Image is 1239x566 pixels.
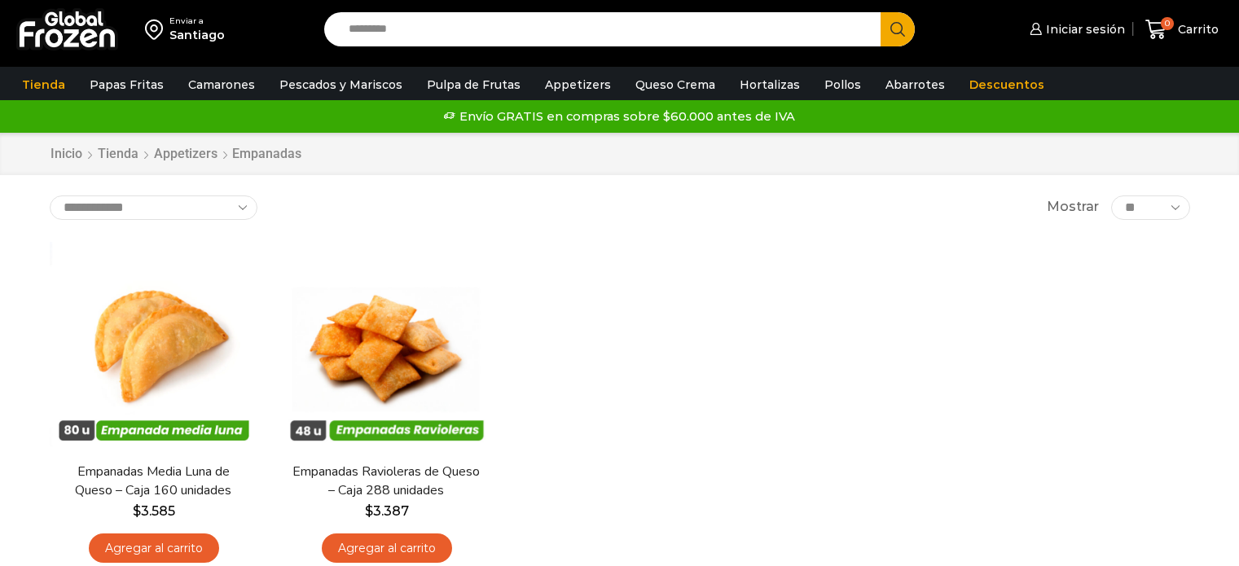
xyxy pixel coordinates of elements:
[419,69,529,100] a: Pulpa de Frutas
[816,69,869,100] a: Pollos
[292,463,480,500] a: Empanadas Ravioleras de Queso – Caja 288 unidades
[50,195,257,220] select: Pedido de la tienda
[1026,13,1125,46] a: Iniciar sesión
[145,15,169,43] img: address-field-icon.svg
[877,69,953,100] a: Abarrotes
[1141,11,1223,49] a: 0 Carrito
[133,503,141,519] span: $
[59,463,247,500] a: Empanadas Media Luna de Queso – Caja 160 unidades
[961,69,1052,100] a: Descuentos
[271,69,411,100] a: Pescados y Mariscos
[81,69,172,100] a: Papas Fritas
[169,27,225,43] div: Santiago
[133,503,175,519] bdi: 3.585
[180,69,263,100] a: Camarones
[322,533,452,564] a: Agregar al carrito: “Empanadas Ravioleras de Queso - Caja 288 unidades”
[153,145,218,164] a: Appetizers
[732,69,808,100] a: Hortalizas
[50,145,83,164] a: Inicio
[14,69,73,100] a: Tienda
[1174,21,1219,37] span: Carrito
[365,503,409,519] bdi: 3.387
[97,145,139,164] a: Tienda
[627,69,723,100] a: Queso Crema
[169,15,225,27] div: Enviar a
[50,145,301,164] nav: Breadcrumb
[1161,17,1174,30] span: 0
[1047,198,1099,217] span: Mostrar
[365,503,373,519] span: $
[537,69,619,100] a: Appetizers
[1042,21,1125,37] span: Iniciar sesión
[881,12,915,46] button: Search button
[232,146,301,161] h1: Empanadas
[89,533,219,564] a: Agregar al carrito: “Empanadas Media Luna de Queso - Caja 160 unidades”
